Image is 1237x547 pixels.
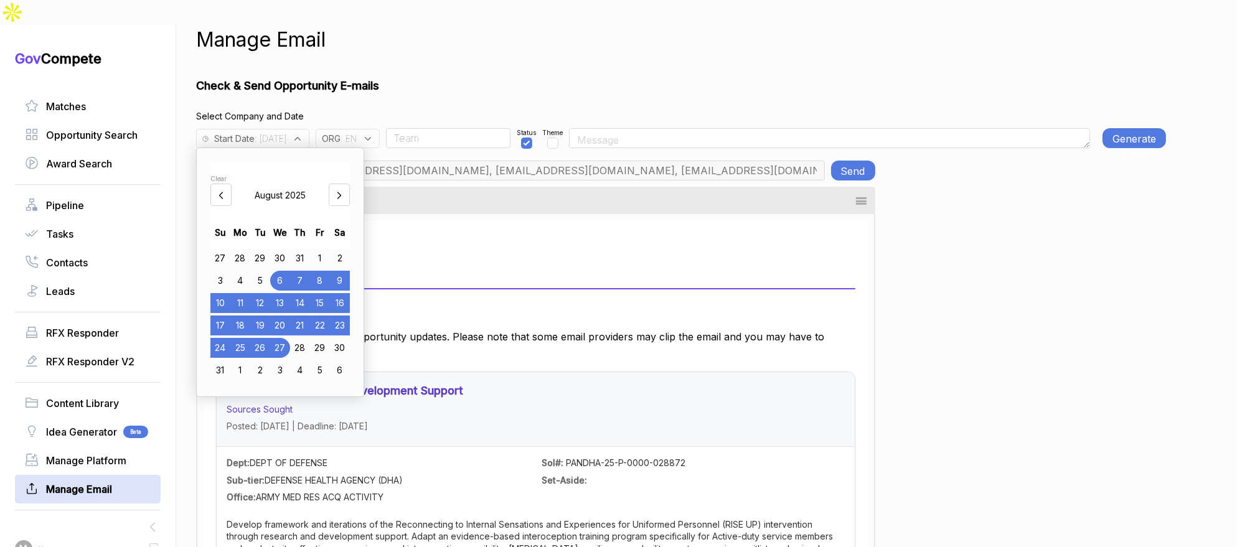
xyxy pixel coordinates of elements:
[216,265,855,282] div: Daily Digest - [DATE]
[15,50,161,67] h1: Compete
[831,161,875,180] button: Send
[310,248,330,268] div: Choose Friday, August 1st, 2025
[46,284,75,299] span: Leads
[227,475,265,485] strong: Sub-tier:
[310,293,330,313] div: Choose Friday, August 15th, 2025
[386,128,510,148] input: User FirstName
[270,293,290,313] div: Choose Wednesday, August 13th, 2025
[290,316,310,335] div: Choose Thursday, August 21st, 2025
[210,360,230,380] div: Choose Sunday, August 31st, 2025
[46,255,88,270] span: Contacts
[230,360,250,380] div: Choose Monday, September 1st, 2025
[270,338,290,358] div: Choose Wednesday, August 27th, 2025
[196,25,326,55] h1: Manage Email
[25,396,151,411] a: Content Library
[196,110,1166,123] h4: Select Company and Date
[230,316,250,335] div: Choose Monday, August 18th, 2025
[330,248,350,268] div: Choose Saturday, August 2nd, 2025
[214,132,255,145] span: Start Date
[290,360,310,380] div: Choose Thursday, September 4th, 2025
[25,325,151,340] a: RFX Responder
[210,316,230,335] div: Choose Sunday, August 17th, 2025
[302,161,824,180] input: Emails
[270,222,290,242] div: We
[210,248,350,383] div: month 2025-08
[250,248,270,268] div: Choose Tuesday, July 29th, 2025
[46,325,119,340] span: RFX Responder
[250,316,270,335] div: Choose Tuesday, August 19th, 2025
[25,354,151,369] a: RFX Responder V2
[542,128,563,138] span: Theme
[25,255,151,270] a: Contacts
[330,293,350,313] div: Choose Saturday, August 16th, 2025
[210,248,230,268] div: Choose Sunday, July 27th, 2025
[330,271,350,291] div: Choose Saturday, August 9th, 2025
[290,222,310,242] div: Th
[250,338,270,358] div: Choose Tuesday, August 26th, 2025
[227,492,256,502] strong: Office:
[46,424,117,439] span: Idea Generator
[216,308,855,323] p: Hi [PERSON_NAME],
[310,338,330,358] div: Choose Friday, August 29th, 2025
[250,360,270,380] div: Choose Tuesday, September 2nd, 2025
[46,354,134,369] span: RFX Responder V2
[566,457,685,468] span: PANDHA-25-P-0000-028872
[270,360,290,380] div: Choose Wednesday, September 3rd, 2025
[250,293,270,313] div: Choose Tuesday, August 12th, 2025
[46,156,112,171] span: Award Search
[542,475,587,485] strong: Set-Aside:
[25,482,151,497] a: Manage Email
[216,329,855,359] p: Below, please find the latest opportunity updates. Please note that some email providers may clip...
[290,293,310,313] div: Choose Thursday, August 14th, 2025
[46,198,84,213] span: Pipeline
[230,338,250,358] div: Choose Monday, August 25th, 2025
[46,99,86,114] span: Matches
[330,338,350,358] div: Choose Saturday, August 30th, 2025
[255,132,286,145] span: : [DATE]
[25,227,151,241] a: Tasks
[227,457,529,469] div: DEPT OF DEFENSE
[46,482,112,497] span: Manage Email
[25,284,151,299] a: Leads
[230,248,250,268] div: Choose Monday, July 28th, 2025
[25,424,151,439] a: Idea GeneratorBeta
[227,382,832,399] h3: ★
[330,222,350,242] div: Sa
[330,360,350,380] div: Choose Saturday, September 6th, 2025
[250,222,270,242] div: Tu
[330,316,350,335] div: Choose Saturday, August 23rd, 2025
[310,271,330,291] div: Choose Friday, August 8th, 2025
[270,271,290,291] div: Choose Wednesday, August 6th, 2025
[210,174,350,184] div: Clear
[255,189,306,202] span: August 2025
[227,457,250,468] strong: Dept:
[230,293,250,313] div: Choose Monday, August 11th, 2025
[46,128,138,143] span: Opportunity Search
[517,128,536,138] span: Status
[196,77,1166,94] h1: Check & Send Opportunity E-mails
[123,426,148,438] span: Beta
[310,360,330,380] div: Choose Friday, September 5th, 2025
[542,457,563,468] strong: Sol#:
[250,271,270,291] div: Choose Tuesday, August 5th, 2025
[290,271,310,291] div: Choose Thursday, August 7th, 2025
[25,99,151,114] a: Matches
[25,128,151,143] a: Opportunity Search
[15,50,41,67] span: Gov
[227,474,529,487] div: DEFENSE HEALTH AGENCY (DHA)
[270,316,290,335] div: Choose Wednesday, August 20th, 2025
[310,316,330,335] div: Choose Friday, August 22nd, 2025
[210,271,230,291] div: Choose Sunday, August 3rd, 2025
[227,419,845,432] div: Posted: [DATE] | Deadline: [DATE]
[227,491,529,503] div: ARMY MED RES ACQ ACTIVITY
[322,132,341,145] span: ORG
[210,222,230,242] div: Su
[46,227,73,241] span: Tasks
[210,293,230,313] div: Choose Sunday, August 10th, 2025
[341,132,357,145] span: : EN
[210,338,230,358] div: Choose Sunday, August 24th, 2025
[270,248,290,268] div: Choose Wednesday, July 30th, 2025
[290,248,310,268] div: Choose Thursday, July 31st, 2025
[230,222,250,242] div: Mo
[1103,128,1166,148] button: Generate E-mail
